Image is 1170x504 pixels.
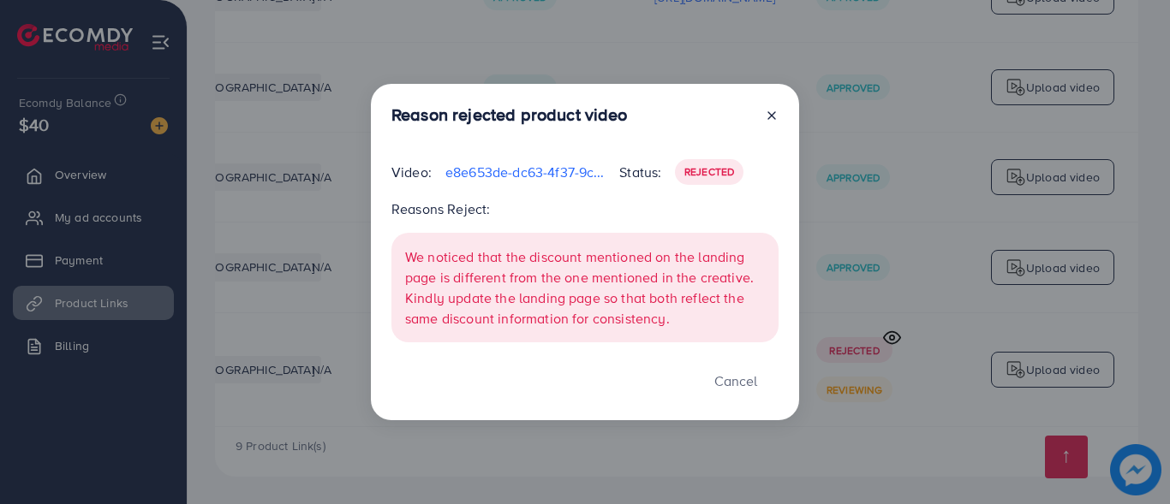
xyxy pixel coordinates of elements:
p: Video: [391,162,432,182]
span: Rejected [684,164,734,179]
h3: Reason rejected product video [391,104,628,125]
p: Reasons Reject: [391,199,779,219]
button: Cancel [693,363,779,400]
p: e8e653de-dc63-4f37-9cc0-7797b6a47d22-1757335790055.mp4 [445,162,606,182]
p: Status: [619,162,661,182]
p: We noticed that the discount mentioned on the landing page is different from the one mentioned in... [405,246,765,329]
